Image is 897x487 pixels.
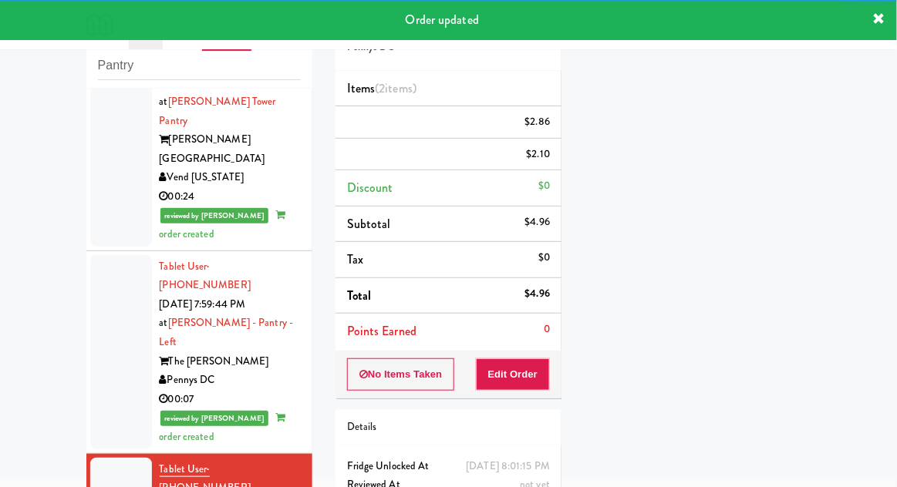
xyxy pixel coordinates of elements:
[160,352,301,371] div: The [PERSON_NAME]
[86,29,312,251] li: Tablet User· [PHONE_NUMBER][DATE] 7:49:43 PM at[PERSON_NAME] Tower Pantry[PERSON_NAME][GEOGRAPHIC...
[86,251,312,454] li: Tablet User· [PHONE_NUMBER][DATE] 7:59:44 PM at[PERSON_NAME] - Pantry - LeftThe [PERSON_NAME]Penn...
[347,457,550,476] div: Fridge Unlocked At
[525,213,551,232] div: $4.96
[160,390,301,409] div: 00:07
[527,145,551,164] div: $2.10
[347,358,455,391] button: No Items Taken
[347,215,391,233] span: Subtotal
[538,176,550,196] div: $0
[347,79,416,97] span: Items
[544,320,550,339] div: 0
[347,322,416,340] span: Points Earned
[525,113,551,132] div: $2.86
[406,11,479,29] span: Order updated
[347,418,550,437] div: Details
[160,297,246,331] span: [DATE] 7:59:44 PM at
[160,187,301,207] div: 00:24
[347,250,363,268] span: Tax
[386,79,413,97] ng-pluralize: items
[525,284,551,304] div: $4.96
[160,411,269,426] span: reviewed by [PERSON_NAME]
[160,259,251,293] a: Tablet User· [PHONE_NUMBER]
[347,287,372,304] span: Total
[160,371,301,390] div: Pennys DC
[160,168,301,187] div: Vend [US_STATE]
[466,457,550,476] div: [DATE] 8:01:15 PM
[375,79,416,97] span: (2 )
[160,94,276,128] a: [PERSON_NAME] Tower Pantry
[347,179,393,196] span: Discount
[160,75,246,109] span: [DATE] 7:49:43 PM at
[538,248,550,267] div: $0
[160,208,269,223] span: reviewed by [PERSON_NAME]
[476,358,551,391] button: Edit Order
[160,130,301,168] div: [PERSON_NAME][GEOGRAPHIC_DATA]
[98,52,301,80] input: Search vision orders
[160,315,294,349] a: [PERSON_NAME] - Pantry - Left
[347,42,550,53] h5: Pennys DC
